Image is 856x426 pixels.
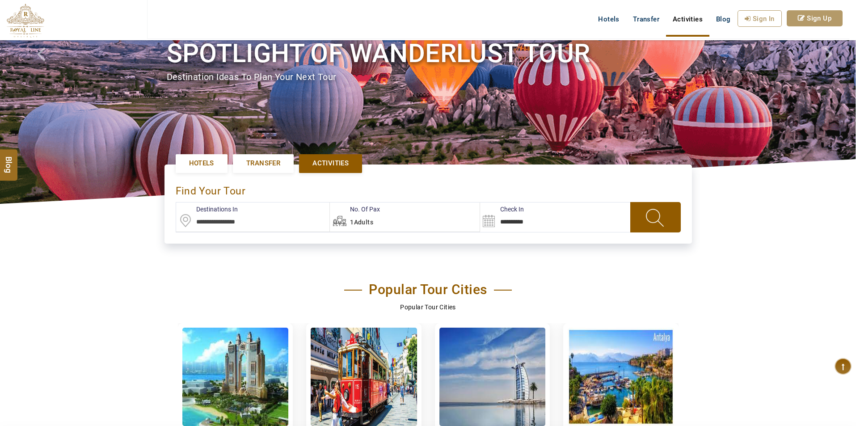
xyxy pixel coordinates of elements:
[350,219,373,226] span: 1Adults
[709,10,738,28] a: Blog
[7,4,44,38] img: The Royal Line Holidays
[176,176,681,202] div: find your Tour
[312,159,349,168] span: Activities
[233,154,294,173] a: Transfer
[176,154,228,173] a: Hotels
[787,10,843,26] a: Sign Up
[3,156,15,164] span: Blog
[738,10,782,27] a: Sign In
[480,205,524,214] label: Check In
[591,10,626,28] a: Hotels
[626,10,666,28] a: Transfer
[666,10,709,28] a: Activities
[299,154,362,173] a: Activities
[246,159,280,168] span: Transfer
[344,282,512,298] h2: Popular Tour Cities
[330,205,380,214] label: No. Of Pax
[716,15,731,23] span: Blog
[178,302,679,312] p: Popular Tour Cities
[176,205,238,214] label: Destinations In
[189,159,214,168] span: Hotels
